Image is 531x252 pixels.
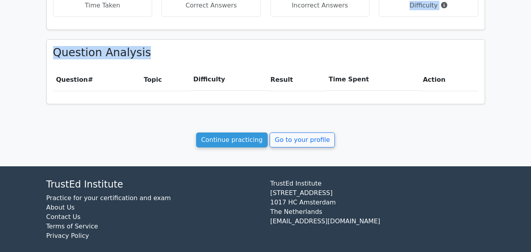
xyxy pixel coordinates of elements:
p: Correct Answers [168,1,254,10]
th: Result [267,68,325,91]
th: Difficulty [190,68,267,91]
a: Contact Us [46,213,81,221]
a: Go to your profile [270,132,335,147]
div: TrustEd Institute [STREET_ADDRESS] 1017 HC Amsterdam The Netherlands [EMAIL_ADDRESS][DOMAIN_NAME] [266,179,490,247]
p: Difficulty [386,1,472,10]
a: Privacy Policy [46,232,89,239]
a: About Us [46,204,75,211]
a: Practice for your certification and exam [46,194,171,202]
h3: Question Analysis [53,46,478,59]
th: Topic [141,68,190,91]
a: Continue practicing [196,132,268,147]
th: Action [420,68,478,91]
span: Question [56,76,88,83]
th: Time Spent [325,68,420,91]
p: Incorrect Answers [277,1,363,10]
h4: TrustEd Institute [46,179,261,190]
th: # [53,68,141,91]
p: Time Taken [60,1,146,10]
a: Terms of Service [46,223,98,230]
